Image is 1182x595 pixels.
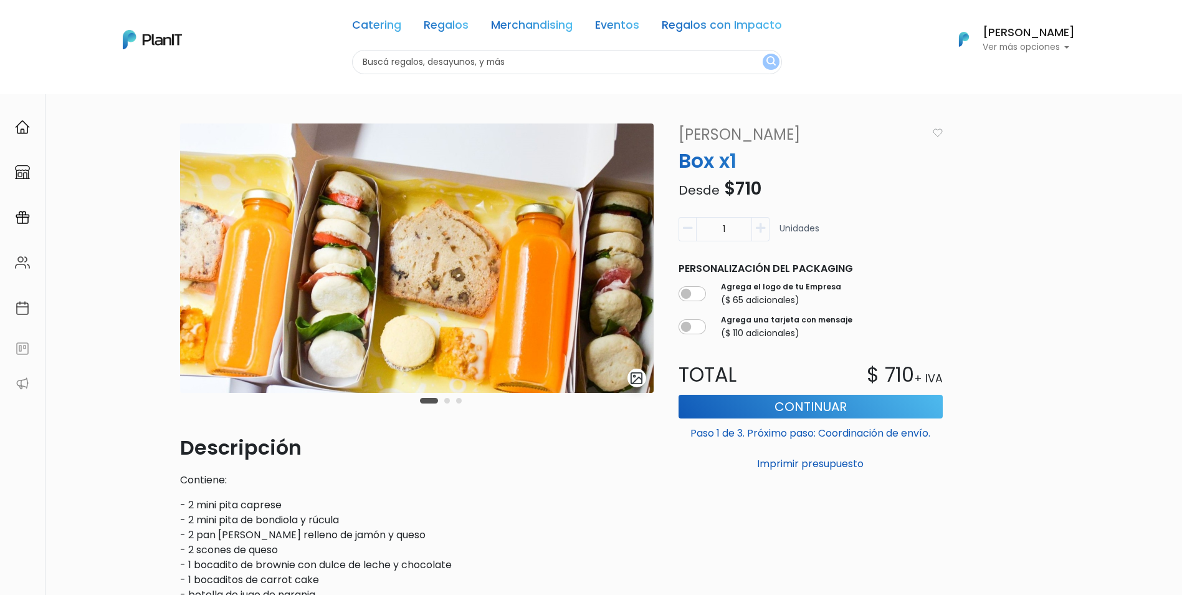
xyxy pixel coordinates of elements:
img: PlanIt Logo [950,26,978,53]
img: gallery-light [629,371,644,385]
p: Descripción [180,433,654,463]
div: Carousel Pagination [417,393,465,408]
p: Paso 1 de 3. Próximo paso: Coordinación de envío. [679,421,943,441]
img: search_button-432b6d5273f82d61273b3651a40e1bd1b912527efae98b1b7a1b2c0702e16a8d.svg [766,56,776,68]
img: calendar-87d922413cdce8b2cf7b7f5f62616a5cf9e4887200fb71536465627b3292af00.svg [15,301,30,316]
button: Continuar [679,395,943,418]
a: Eventos [595,20,639,35]
img: partners-52edf745621dab592f3b2c58e3bca9d71375a7ef29c3b500c9f145b62cc070d4.svg [15,376,30,391]
img: home-e721727adea9d79c4d83392d1f703f7f8bce08238fde08b1acbfd93340b81755.svg [15,120,30,135]
a: Regalos [424,20,469,35]
a: [PERSON_NAME] [671,123,927,146]
p: Ver más opciones [983,43,1075,52]
span: Desde [679,181,720,199]
button: PlanIt Logo [PERSON_NAME] Ver más opciones [943,23,1075,56]
a: Merchandising [491,20,573,35]
button: Imprimir presupuesto [679,453,943,475]
button: Carousel Page 2 [444,398,450,404]
a: Catering [352,20,401,35]
span: $710 [724,177,761,201]
p: + IVA [914,370,943,387]
input: Buscá regalos, desayunos, y más [352,50,782,74]
img: Desayuno_Samsung_-_Filipa_5.jpeg [180,123,654,393]
label: Agrega una tarjeta con mensaje [721,314,852,326]
button: Carousel Page 3 [456,398,462,404]
img: heart_icon [933,128,943,137]
button: Carousel Page 1 (Current Slide) [420,398,438,404]
p: Box x1 [671,146,950,176]
p: ($ 110 adicionales) [721,327,852,340]
p: ($ 65 adicionales) [721,294,841,307]
img: feedback-78b5a0c8f98aac82b08bfc38622c3050aee476f2c9584af64705fc4e61158814.svg [15,341,30,356]
img: PlanIt Logo [123,30,182,49]
p: Unidades [779,222,819,246]
p: $ 710 [867,360,914,390]
p: Total [671,360,811,390]
label: Agrega el logo de tu Empresa [721,281,841,293]
a: Regalos con Impacto [662,20,782,35]
img: campaigns-02234683943229c281be62815700db0a1741e53638e28bf9629b52c665b00959.svg [15,210,30,225]
p: Personalización del packaging [679,261,943,276]
p: Contiene: [180,473,654,488]
img: people-662611757002400ad9ed0e3c099ab2801c6687ba6c219adb57efc949bc21e19d.svg [15,255,30,270]
img: marketplace-4ceaa7011d94191e9ded77b95e3339b90024bf715f7c57f8cf31f2d8c509eaba.svg [15,165,30,180]
h6: [PERSON_NAME] [983,27,1075,39]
